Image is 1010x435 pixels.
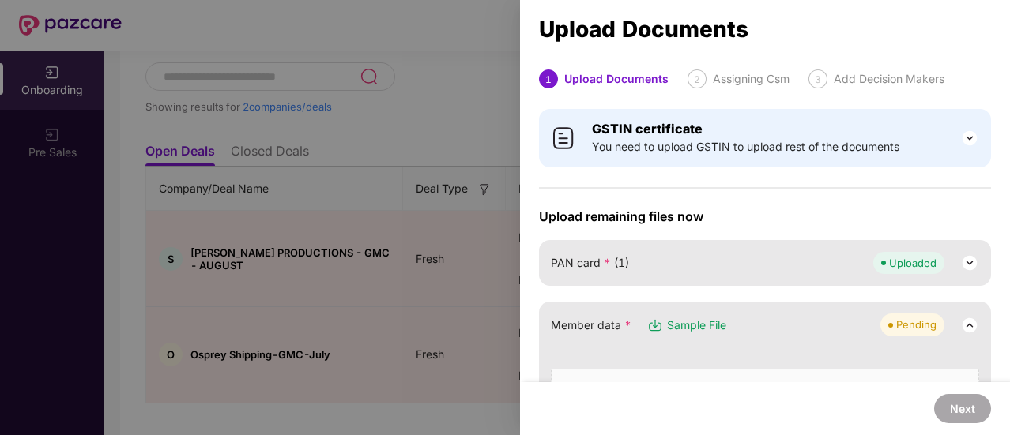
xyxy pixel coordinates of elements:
img: svg+xml;base64,PHN2ZyB3aWR0aD0iMjQiIGhlaWdodD0iMjQiIHZpZXdCb3g9IjAgMCAyNCAyNCIgZmlsbD0ibm9uZSIgeG... [960,253,979,272]
div: Pending [896,317,937,332]
div: Uploaded [889,255,937,271]
span: Member data [551,317,631,334]
div: Upload Documents [564,69,669,88]
b: GSTIN certificate [592,121,703,137]
button: Next [934,394,991,423]
span: Sample File [667,317,726,334]
span: 2 [694,73,700,85]
span: 1 [545,73,552,85]
span: 3 [815,73,821,85]
img: svg+xml;base64,PHN2ZyB3aWR0aD0iMTYiIGhlaWdodD0iMTciIHZpZXdCb3g9IjAgMCAxNiAxNyIgZmlsbD0ibm9uZSIgeG... [647,317,663,333]
img: svg+xml;base64,PHN2ZyB3aWR0aD0iMjQiIGhlaWdodD0iMjQiIHZpZXdCb3g9IjAgMCAyNCAyNCIgZmlsbD0ibm9uZSIgeG... [960,129,979,148]
div: Upload Documents [539,21,991,38]
span: Upload remaining files now [539,208,991,224]
span: You need to upload GSTIN to upload rest of the documents [592,138,899,156]
div: Add Decision Makers [834,69,944,88]
img: svg+xml;base64,PHN2ZyB4bWxucz0iaHR0cDovL3d3dy53My5vcmcvMjAwMC9zdmciIHdpZHRoPSI0MCIgaGVpZ2h0PSI0MC... [551,126,576,151]
img: svg+xml;base64,PHN2ZyB3aWR0aD0iMjQiIGhlaWdodD0iMjQiIHZpZXdCb3g9IjAgMCAyNCAyNCIgZmlsbD0ibm9uZSIgeG... [960,316,979,335]
div: Assigning Csm [713,69,790,88]
span: PAN card (1) [551,254,629,272]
